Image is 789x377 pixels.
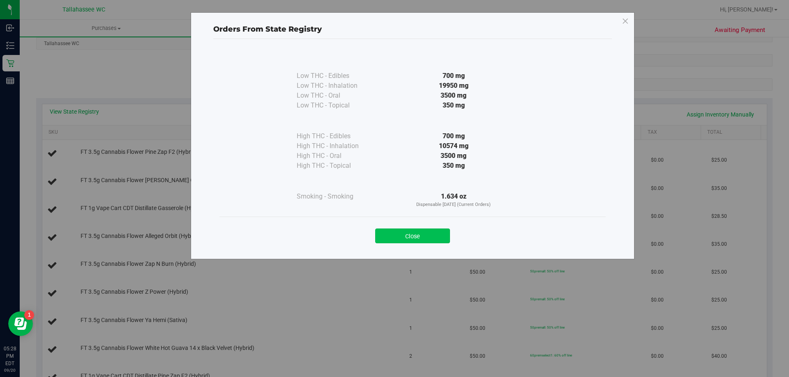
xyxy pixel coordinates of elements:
[297,161,379,171] div: High THC - Topical
[379,131,528,141] div: 700 mg
[297,91,379,101] div: Low THC - Oral
[8,311,33,336] iframe: Resource center
[375,228,450,243] button: Close
[379,161,528,171] div: 350 mg
[379,81,528,91] div: 19950 mg
[379,192,528,208] div: 1.634 oz
[379,101,528,110] div: 350 mg
[379,71,528,81] div: 700 mg
[297,81,379,91] div: Low THC - Inhalation
[379,141,528,151] div: 10574 mg
[297,192,379,201] div: Smoking - Smoking
[297,71,379,81] div: Low THC - Edibles
[379,151,528,161] div: 3500 mg
[297,141,379,151] div: High THC - Inhalation
[213,25,322,34] span: Orders From State Registry
[297,131,379,141] div: High THC - Edibles
[24,310,34,320] iframe: Resource center unread badge
[379,91,528,101] div: 3500 mg
[297,101,379,110] div: Low THC - Topical
[297,151,379,161] div: High THC - Oral
[379,201,528,208] p: Dispensable [DATE] (Current Orders)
